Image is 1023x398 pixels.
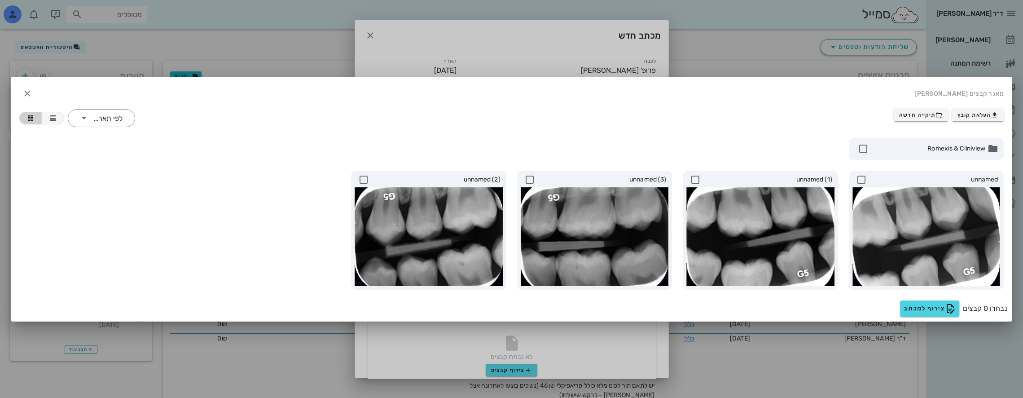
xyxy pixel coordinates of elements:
[871,144,986,154] span: Romexis & Cliniview
[894,109,948,121] button: תיקייה חדשה
[703,175,832,185] span: unnamed (1)
[899,111,943,119] span: תיקייה חדשה
[957,111,998,119] span: העלאת קובץ
[952,109,1004,121] button: העלאת קובץ
[68,109,135,127] div: לפי תאריך
[371,175,501,185] span: unnamed (2)
[904,303,956,314] span: צירוף למכתב
[869,175,998,185] span: unnamed
[92,115,123,123] div: לפי תאריך
[963,303,1007,314] span: נבחרו 0 קבצים
[537,175,667,185] span: unnamed (3)
[900,301,959,317] button: צירוף למכתב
